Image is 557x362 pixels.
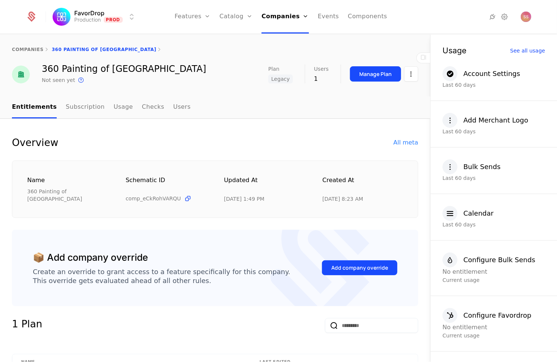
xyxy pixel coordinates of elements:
[463,162,501,172] div: Bulk Sends
[442,332,545,339] div: Current usage
[510,48,545,53] div: See all usage
[12,96,191,118] ul: Choose Sub Page
[173,96,191,118] a: Users
[463,208,494,219] div: Calendar
[442,47,466,54] div: Usage
[442,308,531,323] button: Configure Favordrop
[104,17,123,23] span: Prod
[442,276,545,284] div: Current usage
[12,96,418,118] nav: Main
[224,176,305,192] div: Updated at
[55,9,136,25] button: Select environment
[463,255,535,265] div: Configure Bulk Sends
[27,176,108,185] div: Name
[442,128,545,135] div: Last 60 days
[488,12,497,21] a: Integrations
[114,96,133,118] a: Usage
[359,70,392,78] div: Manage Plan
[442,324,487,331] span: No entitlement
[33,267,290,285] div: Create an override to grant access to a feature specifically for this company. This override gets...
[12,96,57,118] a: Entitlements
[33,251,148,265] div: 📦 Add company override
[126,176,206,192] div: Schematic ID
[442,81,545,89] div: Last 60 days
[463,115,528,126] div: Add Merchant Logo
[224,195,265,203] div: 9/25/25, 1:49 PM
[268,66,279,72] span: Plan
[322,260,397,275] button: Add company override
[42,64,206,73] div: 360 Painting of [GEOGRAPHIC_DATA]
[331,264,388,271] div: Add company override
[12,66,30,83] img: 360 Painting of North Buffalo
[42,76,75,84] div: Not seen yet
[442,113,528,128] button: Add Merchant Logo
[442,66,520,81] button: Account Settings
[404,66,418,82] button: Select action
[12,318,42,333] div: 1 Plan
[74,10,104,16] span: FavorDrop
[442,221,545,228] div: Last 60 days
[66,96,104,118] a: Subscription
[442,253,535,267] button: Configure Bulk Sends
[142,96,164,118] a: Checks
[74,16,101,23] div: Production
[500,12,509,21] a: Settings
[314,74,329,83] div: 1
[463,310,531,321] div: Configure Favordrop
[268,74,293,83] span: Legacy
[350,66,401,82] button: Manage Plan
[322,195,363,203] div: 5/9/25, 8:23 AM
[521,12,531,22] img: Sarah Skillen
[442,159,501,174] button: Bulk Sends
[521,12,531,22] button: Open user button
[394,138,418,147] div: All meta
[314,66,329,72] span: Users
[463,69,520,79] div: Account Settings
[12,47,44,52] a: companies
[126,195,181,202] span: comp_eCkRohVARQU
[442,174,545,182] div: Last 60 days
[442,206,494,221] button: Calendar
[322,176,403,192] div: Created at
[27,188,108,203] div: 360 Painting of [GEOGRAPHIC_DATA]
[53,8,71,26] img: FavorDrop
[442,268,487,275] span: No entitlement
[12,137,58,149] div: Overview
